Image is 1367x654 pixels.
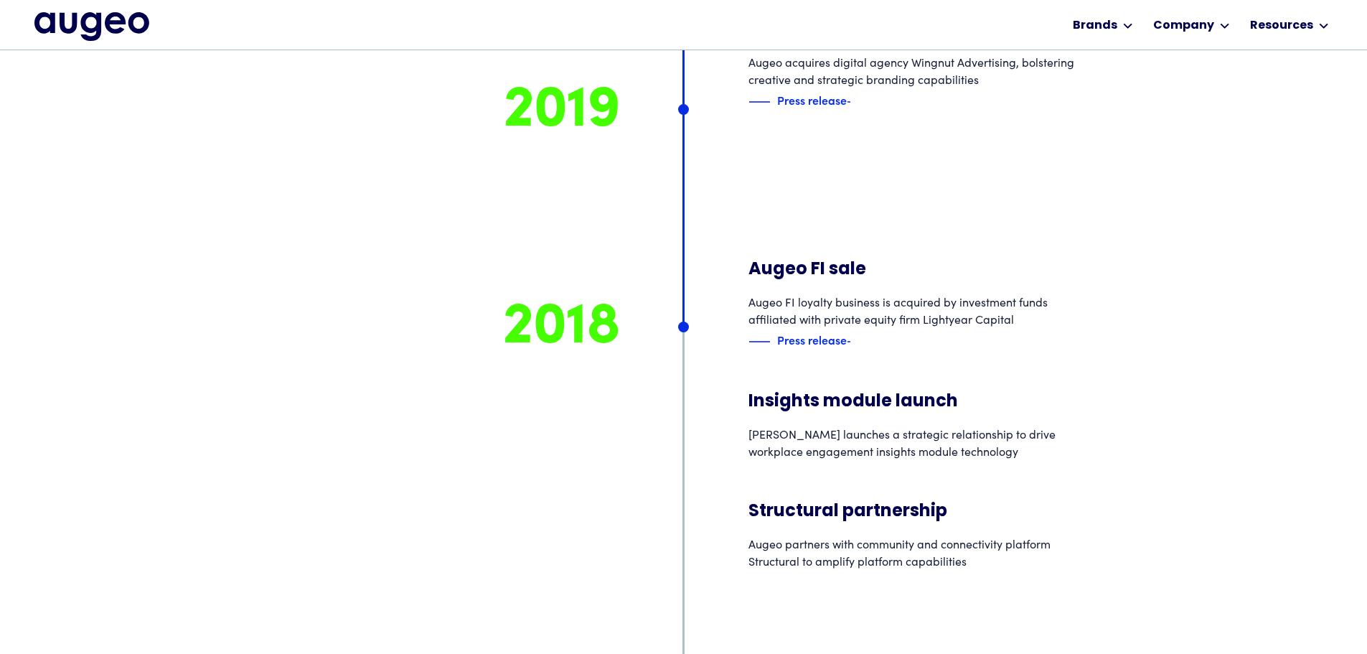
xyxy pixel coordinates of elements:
[748,95,850,110] a: Blue decorative linePress releaseBlue text arrow
[748,425,1086,459] div: [PERSON_NAME] launches a strategic relationship to drive workplace engagement insights module tec...
[748,335,850,350] a: Blue decorative linePress releaseBlue text arrow
[777,331,847,348] div: Press release
[1153,17,1214,34] div: Company
[748,53,1086,88] div: Augeo acquires digital agency Wingnut Advertising, bolstering creative and strategic branding cap...
[1250,17,1313,34] div: Resources
[847,333,868,350] img: Blue text arrow
[748,293,1086,327] div: Augeo FI loyalty business is acquired by investment funds affiliated with private equity firm Lig...
[777,91,847,108] div: Press release
[847,93,868,111] img: Blue text arrow
[34,12,149,41] a: home
[748,333,770,350] img: Blue decorative line
[748,93,770,111] img: Blue decorative line
[282,80,619,144] div: 2019
[282,296,619,360] div: 2018
[748,259,1086,281] h3: Augeo FI sale
[748,535,1086,569] div: Augeo partners with community and connectivity platform Structural to amplify platform capabilities
[1073,17,1117,34] div: Brands
[34,12,149,41] img: Augeo's full logo in midnight blue.
[748,501,1086,523] h3: Structural partnership
[748,391,1086,413] h3: Insights module launch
